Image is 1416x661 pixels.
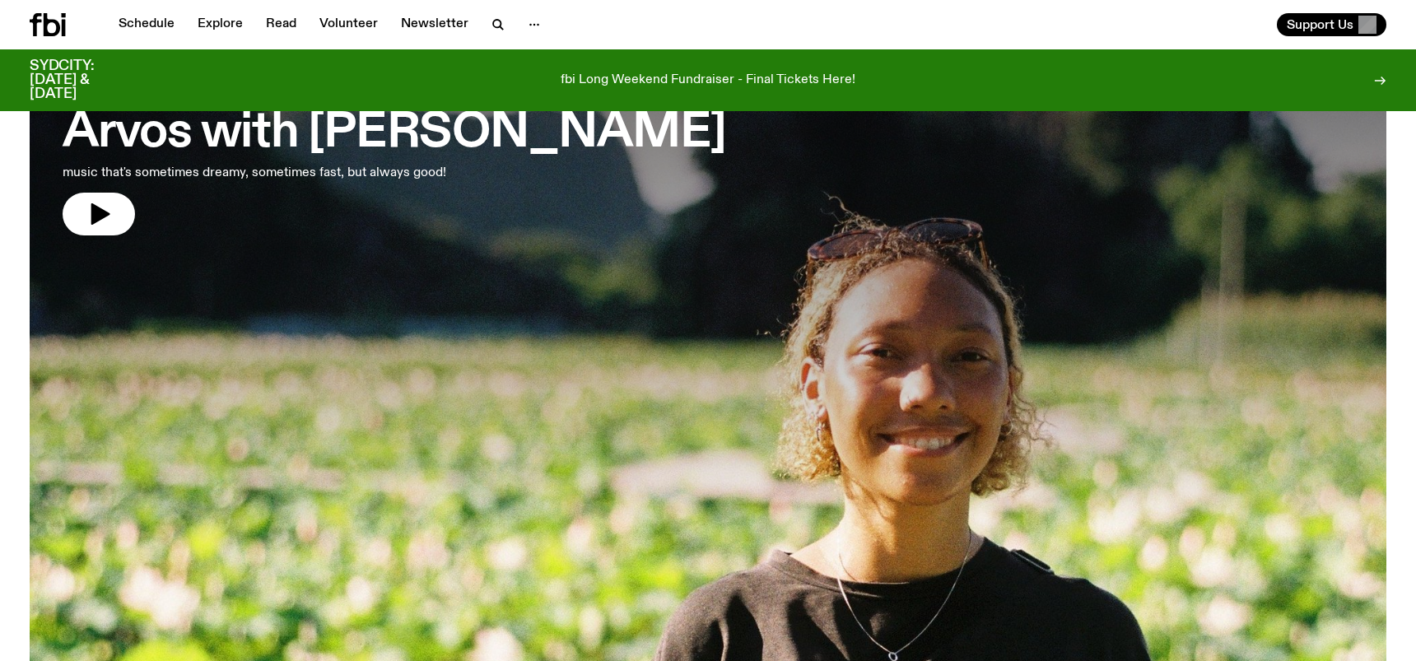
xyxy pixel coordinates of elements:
a: Arvos with [PERSON_NAME]music that's sometimes dreamy, sometimes fast, but always good! [63,72,726,235]
p: music that's sometimes dreamy, sometimes fast, but always good! [63,163,484,183]
a: Schedule [109,13,184,36]
a: Explore [188,13,253,36]
p: fbi Long Weekend Fundraiser - Final Tickets Here! [561,73,855,88]
button: Support Us [1277,13,1386,36]
a: Newsletter [391,13,478,36]
a: Volunteer [310,13,388,36]
h3: SYDCITY: [DATE] & [DATE] [30,59,135,101]
span: Support Us [1287,17,1353,32]
a: Read [256,13,306,36]
h3: Arvos with [PERSON_NAME] [63,110,726,156]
